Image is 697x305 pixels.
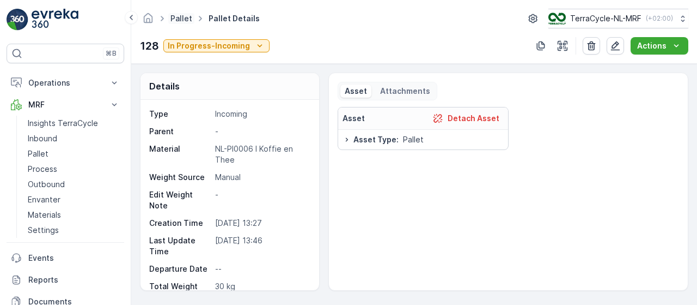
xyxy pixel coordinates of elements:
[448,113,499,124] p: Detach Asset
[7,269,124,291] a: Reports
[215,172,308,183] p: Manual
[149,80,180,93] p: Details
[28,133,57,144] p: Inbound
[343,113,365,124] p: Asset
[7,9,28,31] img: logo
[163,39,270,52] button: In Progress-Incoming
[646,14,673,23] p: ( +02:00 )
[7,247,124,269] a: Events
[215,264,308,274] p: --
[28,253,120,264] p: Events
[215,109,308,119] p: Incoming
[32,9,78,31] img: logo_light-DOdMpM7g.png
[7,94,124,116] button: MRF
[106,49,117,58] p: ⌘B
[28,225,59,236] p: Settings
[28,118,98,129] p: Insights TerraCycle
[28,274,120,285] p: Reports
[142,16,154,26] a: Homepage
[149,126,211,137] p: Parent
[380,86,430,97] p: Attachments
[149,281,211,292] p: Total Weight
[149,109,211,119] p: Type
[215,218,308,229] p: [DATE] 13:27
[28,99,102,110] p: MRF
[345,86,367,97] p: Asset
[637,40,667,51] p: Actions
[149,189,211,211] p: Edit Weight Note
[548,9,688,28] button: TerraCycle-NL-MRF(+02:00)
[28,148,48,159] p: Pallet
[7,72,124,94] button: Operations
[631,37,688,55] button: Actions
[28,179,65,190] p: Outbound
[28,77,102,88] p: Operations
[23,207,124,223] a: Materials
[215,281,308,292] p: 30 kg
[23,223,124,238] a: Settings
[149,218,211,229] p: Creation Time
[140,38,159,54] p: 128
[28,164,57,175] p: Process
[23,192,124,207] a: Envanter
[23,131,124,146] a: Inbound
[215,126,308,137] p: -
[28,194,60,205] p: Envanter
[149,172,211,183] p: Weight Source
[23,146,124,162] a: Pallet
[353,134,399,145] span: Asset Type :
[23,177,124,192] a: Outbound
[215,143,308,165] p: NL-PI0006 I Koffie en Thee
[149,264,211,274] p: Departure Date
[23,116,124,131] a: Insights TerraCycle
[170,14,192,23] a: Pallet
[149,235,211,257] p: Last Update Time
[206,13,262,24] span: Pallet Details
[23,162,124,177] a: Process
[428,112,504,125] button: Detach Asset
[168,40,250,51] p: In Progress-Incoming
[570,13,641,24] p: TerraCycle-NL-MRF
[403,134,424,145] span: Pallet
[548,13,566,25] img: TC_v739CUj.png
[28,210,61,220] p: Materials
[215,189,308,211] p: -
[149,143,211,165] p: Material
[215,235,308,257] p: [DATE] 13:46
